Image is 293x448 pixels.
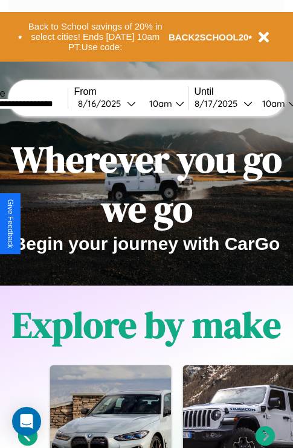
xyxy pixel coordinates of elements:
button: 8/16/2025 [74,97,140,110]
div: Open Intercom Messenger [12,407,41,436]
div: 10am [256,98,288,109]
div: 8 / 16 / 2025 [78,98,127,109]
label: From [74,86,188,97]
button: 10am [140,97,188,110]
div: 10am [143,98,175,109]
div: Give Feedback [6,199,14,248]
b: BACK2SCHOOL20 [169,32,249,42]
div: 8 / 17 / 2025 [195,98,243,109]
h1: Explore by make [12,300,281,350]
button: Back to School savings of 20% in select cities! Ends [DATE] 10am PT.Use code: [22,18,169,56]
